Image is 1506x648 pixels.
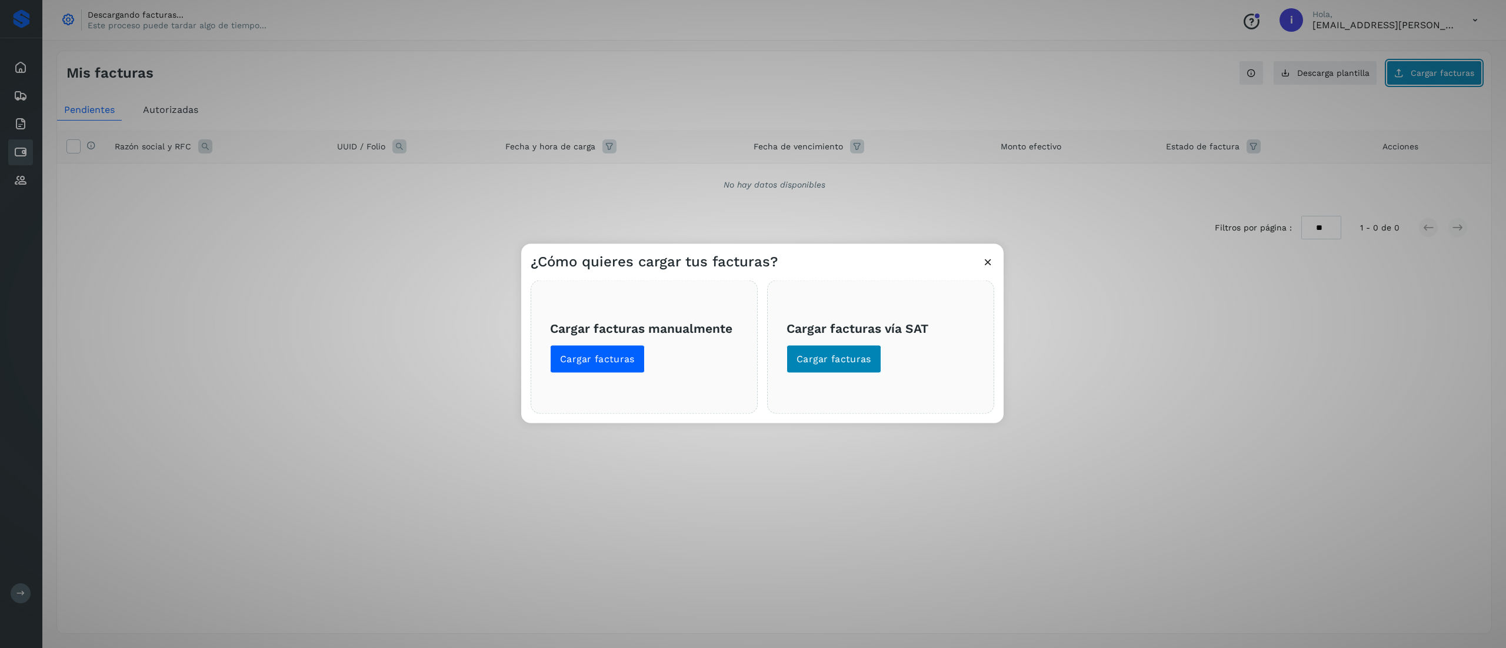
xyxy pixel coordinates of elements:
h3: Cargar facturas manualmente [550,320,738,335]
h3: Cargar facturas vía SAT [787,320,975,335]
button: Cargar facturas [550,345,645,373]
h3: ¿Cómo quieres cargar tus facturas? [531,253,778,270]
span: Cargar facturas [797,353,871,366]
span: Cargar facturas [560,353,635,366]
button: Cargar facturas [787,345,881,373]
